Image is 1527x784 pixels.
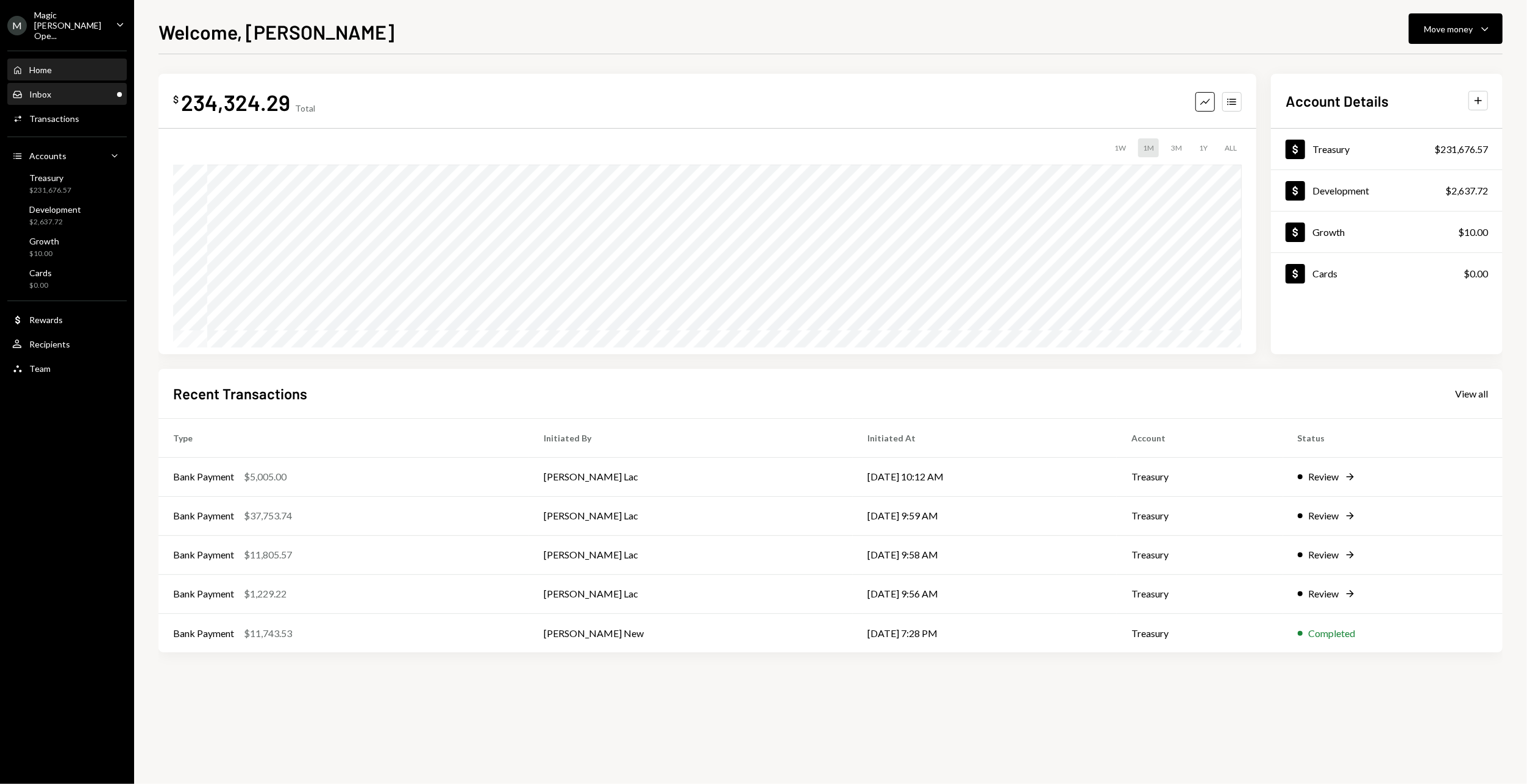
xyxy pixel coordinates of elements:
[1138,138,1159,157] div: 1M
[244,586,287,601] div: $1,229.22
[173,93,179,105] div: $
[7,107,127,129] a: Transactions
[1220,138,1242,157] div: ALL
[1455,387,1488,400] a: View all
[29,113,79,124] div: Transactions
[29,151,66,161] div: Accounts
[1464,266,1488,281] div: $0.00
[29,236,59,246] div: Growth
[7,16,27,35] div: M
[7,201,127,230] a: Development$2,637.72
[853,418,1117,457] th: Initiated At
[1109,138,1131,157] div: 1W
[29,173,71,183] div: Treasury
[7,59,127,80] a: Home
[29,363,51,374] div: Team
[29,315,63,325] div: Rewards
[173,547,234,562] div: Bank Payment
[1117,535,1283,574] td: Treasury
[29,249,59,259] div: $10.00
[1455,388,1488,400] div: View all
[1117,613,1283,652] td: Treasury
[244,547,292,562] div: $11,805.57
[173,508,234,523] div: Bank Payment
[173,626,234,641] div: Bank Payment
[244,626,292,641] div: $11,743.53
[1309,469,1339,484] div: Review
[173,383,307,404] h2: Recent Transactions
[7,264,127,293] a: Cards$0.00
[29,339,70,349] div: Recipients
[29,268,52,278] div: Cards
[158,418,529,457] th: Type
[1117,496,1283,535] td: Treasury
[34,10,106,41] div: Magic [PERSON_NAME] Ope...
[853,496,1117,535] td: [DATE] 9:59 AM
[7,333,127,355] a: Recipients
[29,89,51,99] div: Inbox
[295,103,315,113] div: Total
[1117,418,1283,457] th: Account
[1194,138,1212,157] div: 1Y
[244,469,287,484] div: $5,005.00
[1309,547,1339,562] div: Review
[1445,184,1488,198] div: $2,637.72
[173,586,234,601] div: Bank Payment
[1309,508,1339,523] div: Review
[29,185,71,196] div: $231,676.57
[1312,185,1369,196] div: Development
[7,169,127,198] a: Treasury$231,676.57
[1271,253,1503,294] a: Cards$0.00
[1434,142,1488,157] div: $231,676.57
[244,508,292,523] div: $37,753.74
[1424,23,1473,35] div: Move money
[1309,586,1339,601] div: Review
[7,308,127,330] a: Rewards
[529,418,853,457] th: Initiated By
[1271,129,1503,169] a: Treasury$231,676.57
[853,535,1117,574] td: [DATE] 9:58 AM
[1117,457,1283,496] td: Treasury
[853,457,1117,496] td: [DATE] 10:12 AM
[1271,212,1503,252] a: Growth$10.00
[1458,225,1488,240] div: $10.00
[7,144,127,166] a: Accounts
[529,613,853,652] td: [PERSON_NAME] New
[853,574,1117,613] td: [DATE] 9:56 AM
[1117,574,1283,613] td: Treasury
[29,217,81,227] div: $2,637.72
[181,88,290,116] div: 234,324.29
[529,574,853,613] td: [PERSON_NAME] Lac
[7,232,127,262] a: Growth$10.00
[1283,418,1503,457] th: Status
[173,469,234,484] div: Bank Payment
[529,496,853,535] td: [PERSON_NAME] Lac
[853,613,1117,652] td: [DATE] 7:28 PM
[529,457,853,496] td: [PERSON_NAME] Lac
[158,20,394,44] h1: Welcome, [PERSON_NAME]
[7,357,127,379] a: Team
[1312,268,1337,279] div: Cards
[1409,13,1503,44] button: Move money
[29,280,52,291] div: $0.00
[1312,143,1350,155] div: Treasury
[1166,138,1187,157] div: 3M
[29,204,81,215] div: Development
[529,535,853,574] td: [PERSON_NAME] Lac
[1271,170,1503,211] a: Development$2,637.72
[1312,226,1345,238] div: Growth
[1309,626,1356,641] div: Completed
[29,65,52,75] div: Home
[7,83,127,105] a: Inbox
[1286,91,1389,111] h2: Account Details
